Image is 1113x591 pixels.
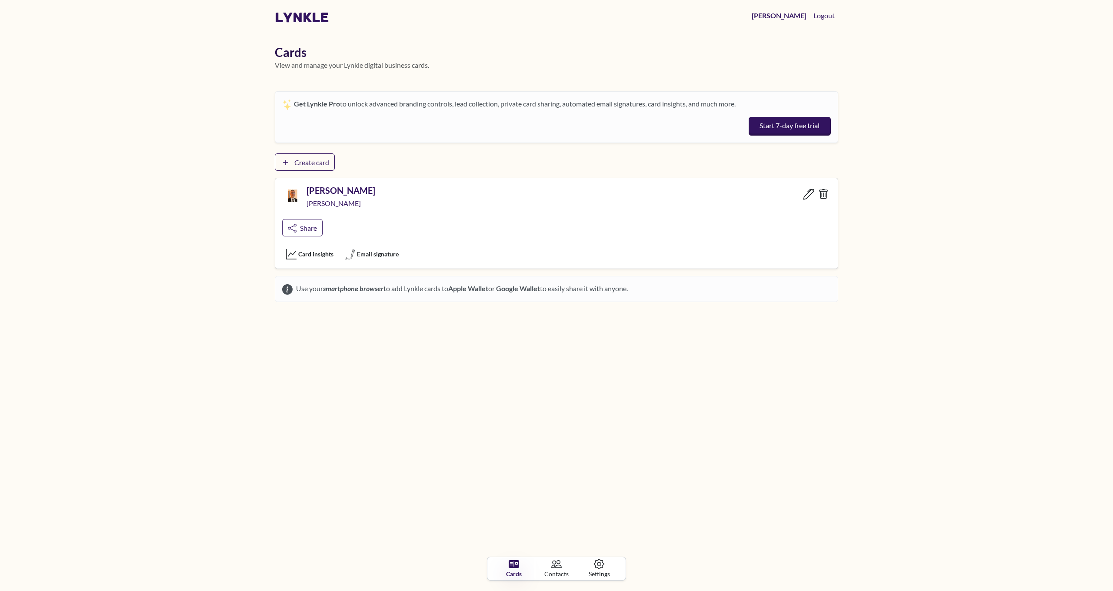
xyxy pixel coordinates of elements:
span: Contacts [544,569,569,578]
a: Create card [275,153,335,171]
button: Card insights [282,247,337,262]
a: Settings [578,559,620,578]
span: to unlock advanced branding controls, lead collection, private card sharing, automated email sign... [294,100,736,108]
a: Share [282,219,323,236]
a: Cards [493,559,535,578]
button: Start 7-day free trial [749,117,831,136]
a: lynkle [275,9,329,26]
span: Use your to add Lynkle cards to or to easily share it with anyone. [293,283,628,295]
button: Email signature [341,247,403,262]
a: Edit [801,185,816,203]
em: smartphone browser [323,284,383,292]
span: Share [300,224,317,232]
strong: Google Wallet [496,284,540,292]
h1: Cards [275,45,838,60]
a: Lynkle card profile picture[PERSON_NAME][PERSON_NAME] [282,185,375,216]
img: Lynkle card profile picture [282,185,303,206]
span: Settings [589,569,610,578]
strong: Get Lynkle Pro [294,100,340,108]
span: Email signature [357,249,399,259]
span: [PERSON_NAME] [307,199,363,207]
span: Cards [506,569,522,578]
strong: Apple Wallet [448,284,488,292]
h5: [PERSON_NAME] [307,185,375,196]
span: Card insights [298,249,333,259]
span: Create card [294,158,329,166]
a: Contacts [535,559,578,578]
p: View and manage your Lynkle digital business cards. [275,60,838,70]
button: Logout [810,7,838,24]
a: [PERSON_NAME] [748,7,810,24]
